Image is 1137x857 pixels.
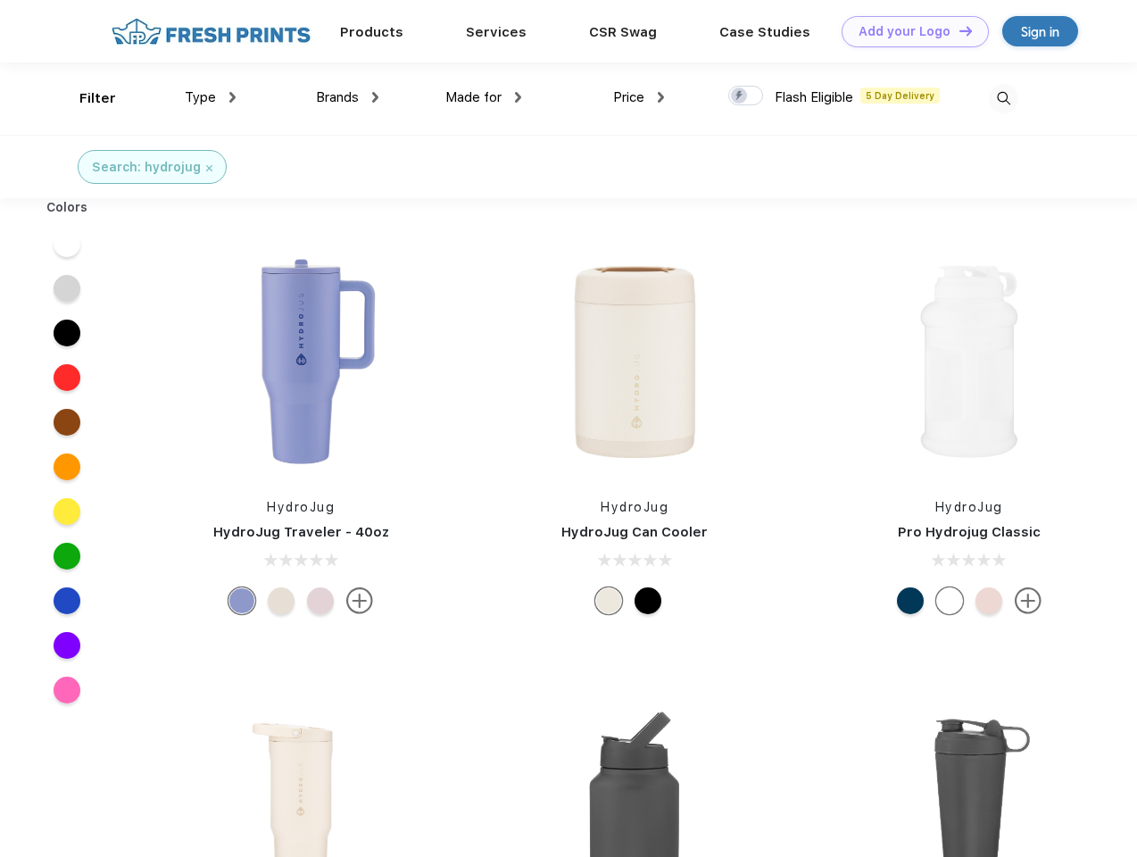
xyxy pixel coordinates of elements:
div: Sign in [1021,21,1059,42]
span: Type [185,89,216,105]
img: filter_cancel.svg [206,165,212,171]
a: HydroJug [601,500,668,514]
a: Pro Hydrojug Classic [898,524,1041,540]
span: Price [613,89,644,105]
img: more.svg [1015,587,1042,614]
img: desktop_search.svg [989,84,1018,113]
a: HydroJug [267,500,335,514]
div: Navy [897,587,924,614]
div: Filter [79,88,116,109]
a: HydroJug Traveler - 40oz [213,524,389,540]
div: Pink Sand [975,587,1002,614]
a: Products [340,24,403,40]
img: dropdown.png [658,92,664,103]
div: Search: hydrojug [92,158,201,177]
span: Brands [316,89,359,105]
a: Sign in [1002,16,1078,46]
a: HydroJug [935,500,1003,514]
img: more.svg [346,587,373,614]
a: HydroJug Can Cooler [561,524,708,540]
img: DT [959,26,972,36]
div: White [936,587,963,614]
img: func=resize&h=266 [851,243,1088,480]
img: dropdown.png [229,92,236,103]
img: dropdown.png [515,92,521,103]
div: Colors [33,198,102,217]
div: Black [635,587,661,614]
span: Made for [445,89,502,105]
img: func=resize&h=266 [182,243,419,480]
span: Flash Eligible [775,89,853,105]
img: fo%20logo%202.webp [106,16,316,47]
div: Add your Logo [859,24,950,39]
div: Pink Sand [307,587,334,614]
img: dropdown.png [372,92,378,103]
div: Cream [595,587,622,614]
span: 5 Day Delivery [860,87,940,104]
img: func=resize&h=266 [516,243,753,480]
div: Cream [268,587,295,614]
div: Peri [228,587,255,614]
